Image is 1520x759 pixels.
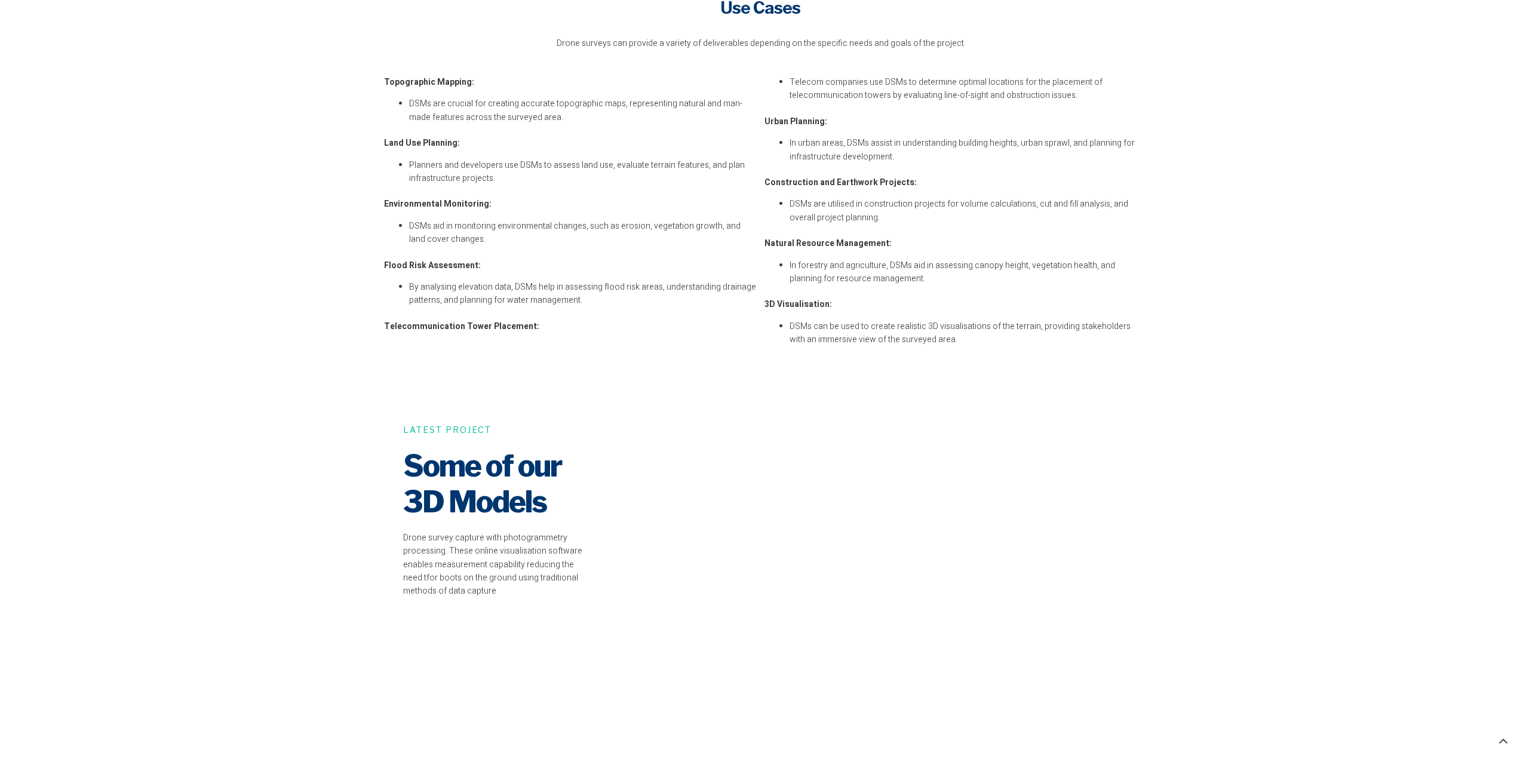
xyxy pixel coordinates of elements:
strong: Urban Planning: [764,115,827,128]
strong: Telecommunication Tower Placement: [384,320,539,333]
p: Drone survey capture with photogrammetry processing. These online visualisation software enables ... [403,531,582,598]
h2: Some of our 3D Models [403,448,582,520]
strong: Flood Risk Assessment: [384,259,481,272]
li: DSMs are crucial for creating accurate topographic maps, representing natural and man-made featur... [409,97,756,124]
strong: 3D Visualisation: [764,298,832,311]
strong: Natural Resource Management: [764,237,892,250]
li: In urban areas, DSMs assist in understanding building heights, urban sprawl, and planning for inf... [790,137,1137,164]
strong: Topographic Mapping: [384,76,474,88]
li: Planners and developers use DSMs to assess land use, evaluate terrain features, and plan infrastr... [409,159,756,186]
span: Drone surveys can provide a variety of deliverables depending on the specific needs and goals of ... [557,37,964,50]
h6: Latest Project [403,423,582,436]
strong: Construction and Earthwork Projects: [764,176,917,189]
li: In forestry and agriculture, DSMs aid in assessing canopy height, vegetation health, and planning... [790,259,1137,286]
li: By analysing elevation data, DSMs help in assessing flood risk areas, understanding drainage patt... [409,281,756,308]
li: Telecom companies use DSMs to determine optimal locations for the placement of telecommunication ... [790,76,1137,103]
strong: Land Use Planning: [384,137,460,149]
strong: Environmental Monitoring: [384,198,492,210]
li: DSMs aid in monitoring environmental changes, such as erosion, vegetation growth, and land cover ... [409,220,756,247]
li: DSMs are utilised in construction projects for volume calculations, cut and fill analysis, and ov... [790,198,1137,225]
li: DSMs can be used to create realistic 3D visualisations of the terrain, providing stakeholders wit... [790,320,1137,347]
